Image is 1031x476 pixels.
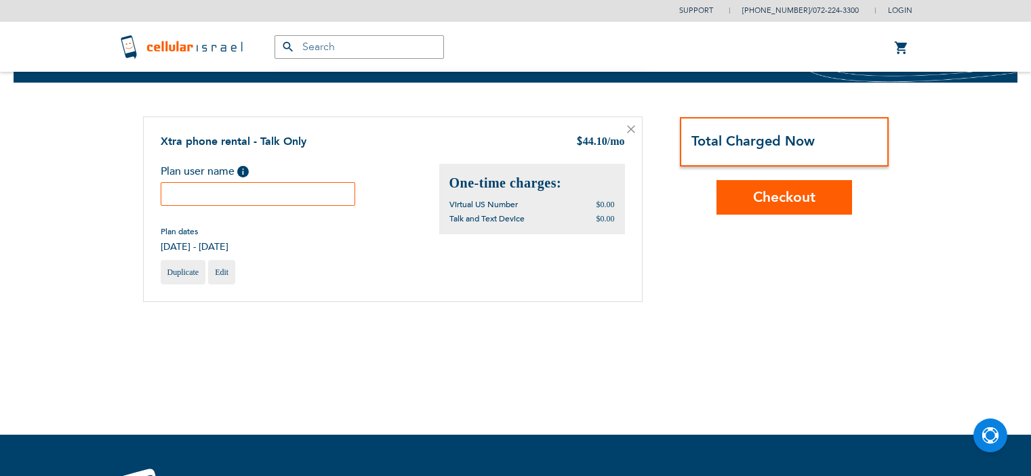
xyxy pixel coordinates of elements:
[691,132,815,150] strong: Total Charged Now
[449,213,525,224] span: Talk and Text Device
[161,164,235,179] span: Plan user name
[576,134,625,150] div: 44.10
[449,199,518,210] span: Virtual US Number
[679,5,713,16] a: Support
[813,5,859,16] a: 072-224-3300
[161,226,228,237] span: Plan dates
[215,267,228,277] span: Edit
[597,214,615,223] span: $0.00
[888,5,912,16] span: Login
[119,33,247,60] img: Cellular Israel
[275,35,444,59] input: Search
[597,200,615,209] span: $0.00
[729,1,859,20] li: /
[161,260,206,284] a: Duplicate
[576,135,583,150] span: $
[753,188,815,207] span: Checkout
[742,5,810,16] a: [PHONE_NUMBER]
[237,166,249,177] span: Help
[161,134,306,149] a: Xtra phone rental - Talk Only
[161,240,228,253] span: [DATE] - [DATE]
[449,174,615,192] h2: One-time charges:
[716,180,852,215] button: Checkout
[167,267,199,277] span: Duplicate
[607,135,625,147] span: /mo
[208,260,235,284] a: Edit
